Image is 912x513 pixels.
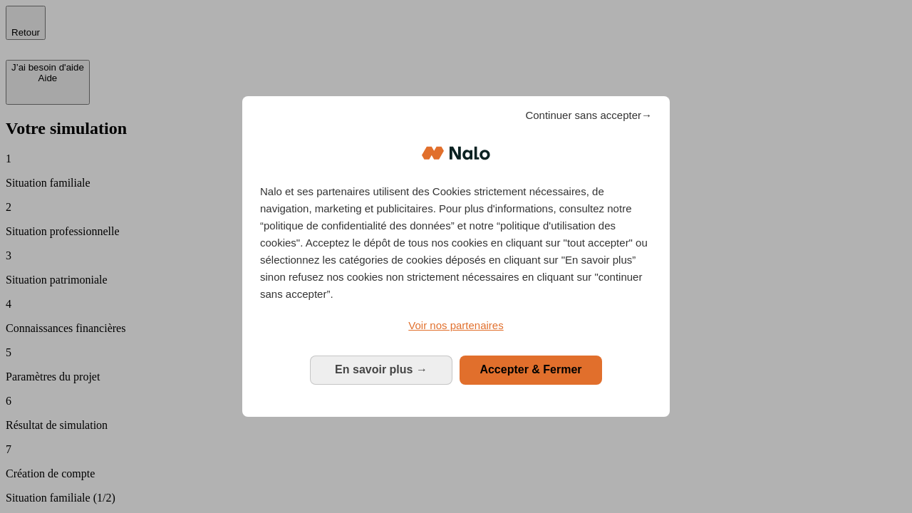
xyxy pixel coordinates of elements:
button: En savoir plus: Configurer vos consentements [310,356,452,384]
img: Logo [422,132,490,175]
button: Accepter & Fermer: Accepter notre traitement des données et fermer [460,356,602,384]
p: Nalo et ses partenaires utilisent des Cookies strictement nécessaires, de navigation, marketing e... [260,183,652,303]
span: Continuer sans accepter→ [525,107,652,124]
a: Voir nos partenaires [260,317,652,334]
span: Accepter & Fermer [480,363,581,375]
div: Bienvenue chez Nalo Gestion du consentement [242,96,670,416]
span: En savoir plus → [335,363,427,375]
span: Voir nos partenaires [408,319,503,331]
